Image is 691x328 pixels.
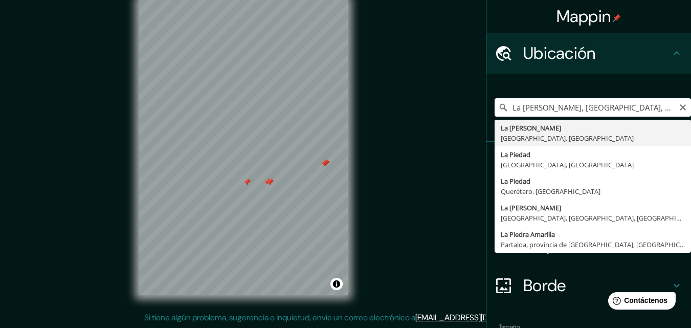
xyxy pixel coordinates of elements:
[523,275,566,296] font: Borde
[501,160,634,169] font: [GEOGRAPHIC_DATA], [GEOGRAPHIC_DATA]
[613,14,621,22] img: pin-icon.png
[486,224,691,265] div: Disposición
[523,42,596,64] font: Ubicación
[144,312,415,323] font: Si tiene algún problema, sugerencia o inquietud, envíe un correo electrónico a
[495,98,691,117] input: Elige tu ciudad o zona
[486,33,691,74] div: Ubicación
[330,278,343,290] button: Activar o desactivar atribución
[501,230,555,239] font: La Piedra Amarilla
[486,183,691,224] div: Estilo
[600,288,680,317] iframe: Lanzador de widgets de ayuda
[415,312,542,323] a: [EMAIL_ADDRESS][DOMAIN_NAME]
[486,265,691,306] div: Borde
[556,6,611,27] font: Mappin
[501,134,634,143] font: [GEOGRAPHIC_DATA], [GEOGRAPHIC_DATA]
[486,142,691,183] div: Patas
[501,177,530,186] font: La Piedad
[679,102,687,112] button: Claro
[501,187,600,196] font: Querétaro, [GEOGRAPHIC_DATA]
[501,203,561,212] font: La [PERSON_NAME]
[501,123,561,133] font: La [PERSON_NAME]
[501,150,530,159] font: La Piedad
